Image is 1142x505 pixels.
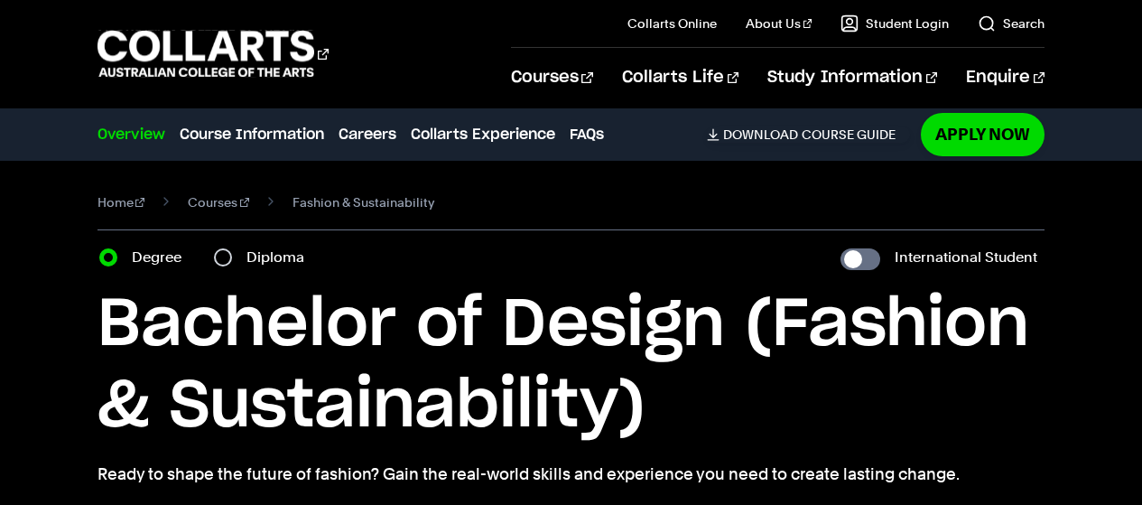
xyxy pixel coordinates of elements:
label: International Student [895,245,1037,270]
a: Enquire [966,48,1045,108]
a: Courses [188,190,249,215]
a: Course Information [180,124,324,145]
label: Diploma [246,245,315,270]
a: Home [97,190,145,215]
a: Overview [97,124,165,145]
a: Study Information [767,48,937,108]
a: Collarts Life [622,48,738,108]
a: Apply Now [921,113,1045,155]
label: Degree [132,245,192,270]
span: Download [723,126,798,143]
a: DownloadCourse Guide [707,126,910,143]
a: Careers [339,124,396,145]
span: Fashion & Sustainability [292,190,434,215]
a: FAQs [570,124,604,145]
a: Search [978,14,1045,33]
a: Courses [511,48,593,108]
div: Go to homepage [97,28,329,79]
p: Ready to shape the future of fashion? Gain the real-world skills and experience you need to creat... [97,462,1045,487]
a: Student Login [840,14,949,33]
h1: Bachelor of Design (Fashion & Sustainability) [97,285,1045,447]
a: About Us [746,14,812,33]
a: Collarts Online [627,14,717,33]
a: Collarts Experience [411,124,555,145]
